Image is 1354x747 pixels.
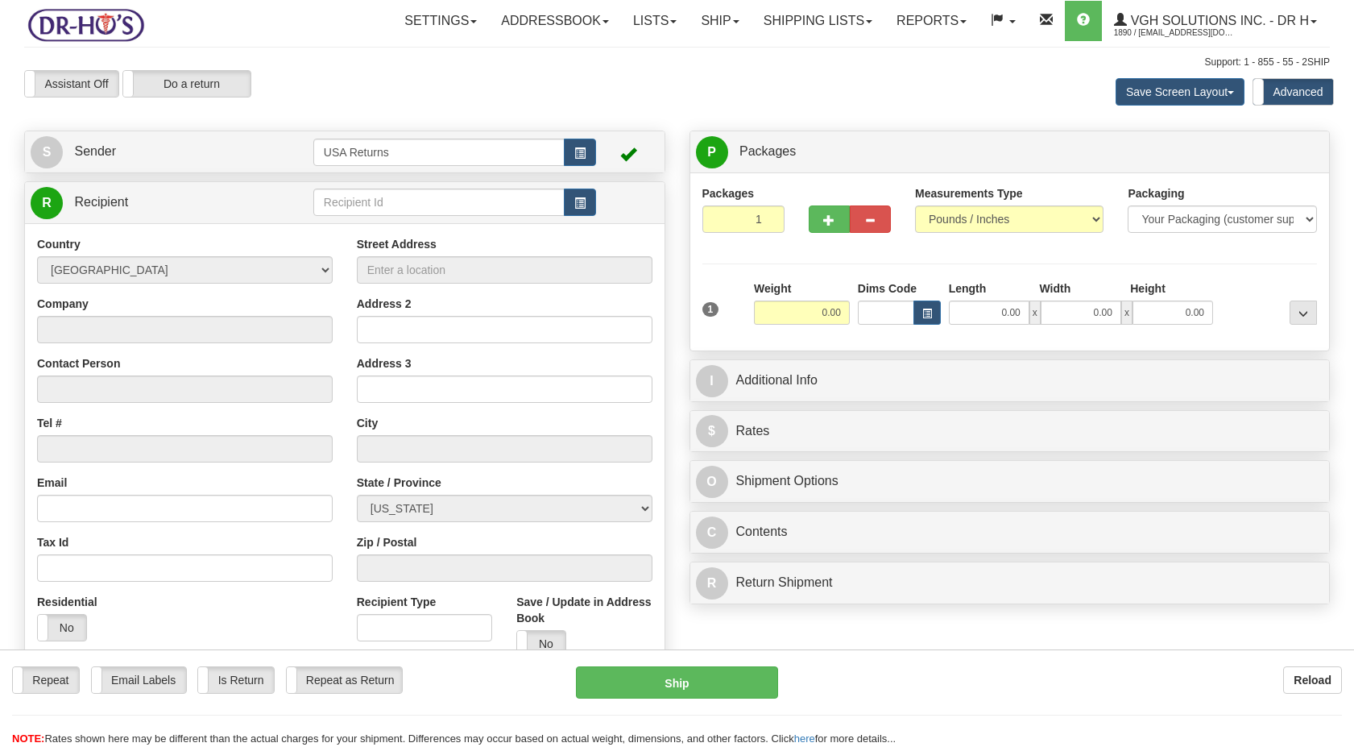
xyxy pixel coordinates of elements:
[31,187,63,219] span: R
[1130,280,1166,297] label: Height
[74,195,128,209] span: Recipient
[702,302,719,317] span: 1
[884,1,979,41] a: Reports
[392,1,489,41] a: Settings
[858,280,917,297] label: Dims Code
[516,594,652,626] label: Save / Update in Address Book
[489,1,621,41] a: Addressbook
[92,667,186,693] label: Email Labels
[37,296,89,312] label: Company
[357,415,378,431] label: City
[752,1,884,41] a: Shipping lists
[37,534,68,550] label: Tax Id
[696,365,728,397] span: I
[1128,185,1184,201] label: Packaging
[357,475,441,491] label: State / Province
[313,189,565,216] input: Recipient Id
[1127,14,1309,27] span: VGH Solutions Inc. - Dr H
[696,135,1324,168] a: P Packages
[1102,1,1329,41] a: VGH Solutions Inc. - Dr H 1890 / [EMAIL_ADDRESS][DOMAIN_NAME]
[25,71,118,97] label: Assistant Off
[794,732,815,745] a: here
[38,615,86,641] label: No
[754,280,791,297] label: Weight
[13,667,79,693] label: Repeat
[696,517,728,549] span: C
[696,466,728,498] span: O
[696,364,1324,397] a: IAdditional Info
[357,355,412,371] label: Address 3
[31,136,63,168] span: S
[123,71,251,97] label: Do a return
[1039,280,1070,297] label: Width
[689,1,751,41] a: Ship
[621,1,689,41] a: Lists
[696,415,1324,448] a: $Rates
[1253,79,1333,105] label: Advanced
[287,667,402,693] label: Repeat as Return
[357,296,412,312] label: Address 2
[37,594,97,610] label: Residential
[1114,25,1235,41] span: 1890 / [EMAIL_ADDRESS][DOMAIN_NAME]
[696,516,1324,549] a: CContents
[37,415,62,431] label: Tel #
[1283,666,1342,694] button: Reload
[915,185,1023,201] label: Measurements Type
[24,56,1330,69] div: Support: 1 - 855 - 55 - 2SHIP
[696,465,1324,498] a: OShipment Options
[37,355,120,371] label: Contact Person
[696,415,728,447] span: $
[1029,301,1041,325] span: x
[31,135,313,168] a: S Sender
[702,185,755,201] label: Packages
[696,136,728,168] span: P
[1121,301,1132,325] span: x
[198,667,273,693] label: Is Return
[24,4,147,45] img: logo1890.jpg
[37,236,81,252] label: Country
[31,186,282,219] a: R Recipient
[357,594,437,610] label: Recipient Type
[739,144,796,158] span: Packages
[949,280,987,297] label: Length
[74,144,116,158] span: Sender
[357,534,417,550] label: Zip / Postal
[1294,674,1331,687] b: Reload
[1116,78,1244,106] button: Save Screen Layout
[357,256,652,284] input: Enter a location
[357,236,437,252] label: Street Address
[576,666,777,699] button: Ship
[517,631,565,657] label: No
[12,732,44,745] span: NOTE:
[313,139,565,166] input: Sender Id
[37,475,67,491] label: Email
[696,566,1324,600] a: RReturn Shipment
[1290,301,1317,325] div: ...
[696,567,728,600] span: R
